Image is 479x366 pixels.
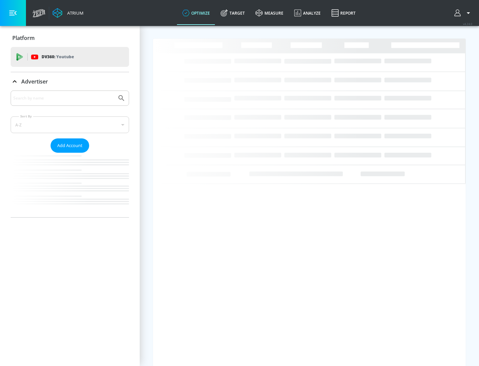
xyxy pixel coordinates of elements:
[56,53,74,60] p: Youtube
[21,78,48,85] p: Advertiser
[250,1,289,25] a: measure
[19,114,33,118] label: Sort By
[51,138,89,153] button: Add Account
[289,1,326,25] a: Analyze
[13,94,114,102] input: Search by name
[215,1,250,25] a: Target
[12,34,35,42] p: Platform
[11,47,129,67] div: DV360: Youtube
[11,29,129,47] div: Platform
[57,142,82,149] span: Add Account
[11,153,129,217] nav: list of Advertiser
[11,91,129,217] div: Advertiser
[53,8,83,18] a: Atrium
[11,116,129,133] div: A-Z
[11,72,129,91] div: Advertiser
[326,1,361,25] a: Report
[65,10,83,16] div: Atrium
[463,22,472,26] span: v 4.24.0
[42,53,74,61] p: DV360:
[177,1,215,25] a: optimize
